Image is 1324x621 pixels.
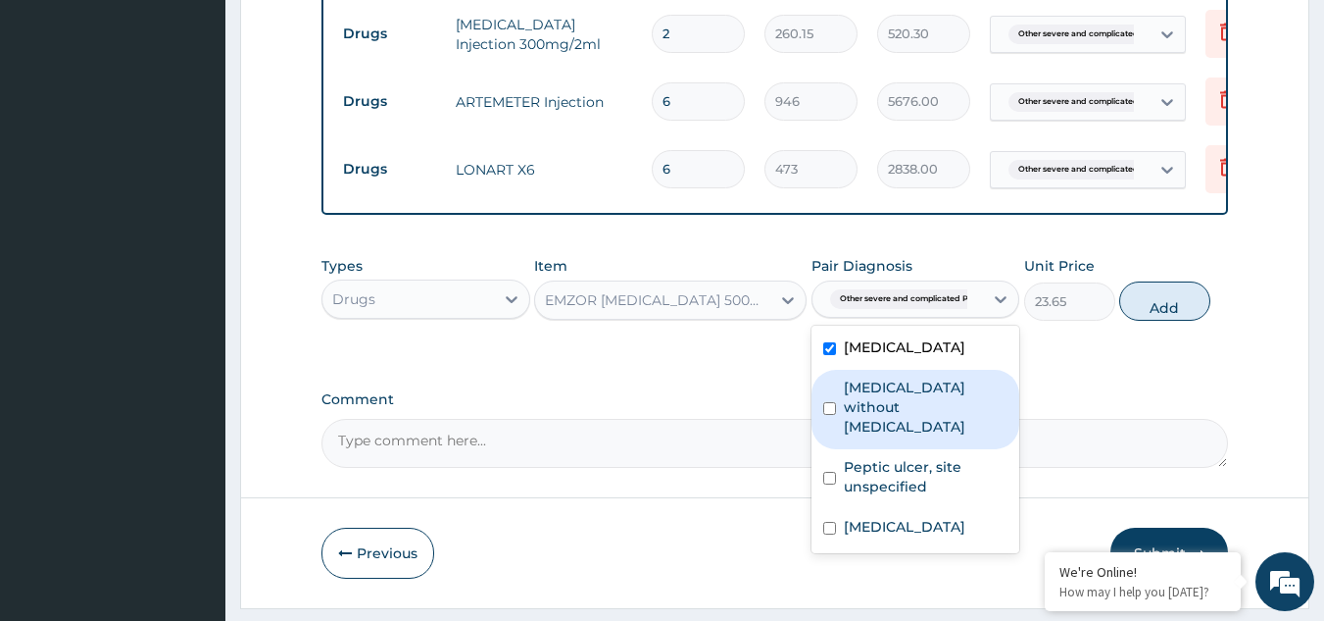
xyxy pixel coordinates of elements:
label: Unit Price [1024,256,1095,276]
button: Add [1119,282,1210,321]
td: LONART X6 [446,150,642,189]
button: Submit [1110,528,1228,579]
span: Other severe and complicated P... [1008,160,1162,180]
label: [MEDICAL_DATA] [844,517,965,537]
td: Drugs [333,83,446,120]
p: How may I help you today? [1059,584,1226,600]
label: Pair Diagnosis [811,256,912,276]
div: Chat with us now [102,110,329,135]
span: Other severe and complicated P... [1008,92,1162,112]
td: [MEDICAL_DATA] Injection 300mg/2ml [446,5,642,64]
div: We're Online! [1059,563,1226,581]
label: [MEDICAL_DATA] [844,337,965,357]
div: EMZOR [MEDICAL_DATA] 500mg [545,290,772,310]
span: Other severe and complicated P... [1008,25,1162,44]
td: Drugs [333,151,446,187]
td: Drugs [333,16,446,52]
label: [MEDICAL_DATA] without [MEDICAL_DATA] [844,378,1008,437]
div: Drugs [332,289,375,309]
label: Comment [321,391,1229,408]
td: ARTEMETER Injection [446,82,642,122]
button: Previous [321,528,434,579]
span: We're online! [114,185,270,384]
span: Other severe and complicated P... [830,289,984,309]
label: Item [534,256,567,276]
label: Peptic ulcer, site unspecified [844,457,1008,496]
img: d_794563401_company_1708531726252_794563401 [36,98,79,147]
label: Types [321,258,363,275]
textarea: Type your message and hit 'Enter' [10,413,373,482]
div: Minimize live chat window [321,10,368,57]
